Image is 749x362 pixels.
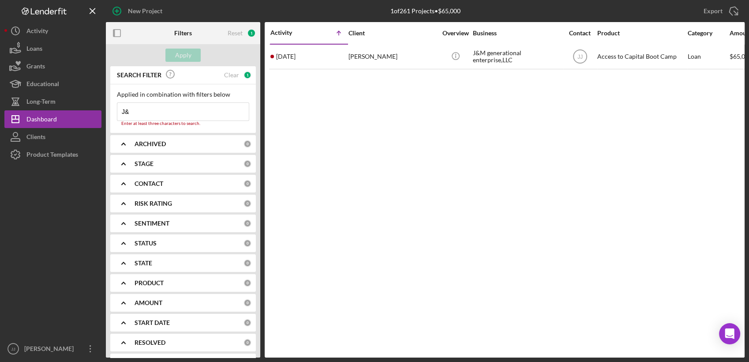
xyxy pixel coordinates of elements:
[247,29,256,38] div: 1
[135,339,165,346] b: RESOLVED
[135,279,164,287] b: PRODUCT
[117,91,249,98] div: Applied in combination with filters below
[390,8,461,15] div: 1 of 261 Projects • $65,000
[135,299,162,306] b: AMOUNT
[4,75,101,93] button: Educational
[135,180,163,187] b: CONTACT
[688,45,729,68] div: Loan
[243,299,251,307] div: 0
[243,71,251,79] div: 1
[117,121,249,126] div: Enter at least three characters to search.
[4,22,101,40] button: Activity
[4,128,101,146] button: Clients
[26,40,42,60] div: Loans
[26,146,78,166] div: Product Templates
[243,239,251,247] div: 0
[243,319,251,327] div: 0
[243,180,251,188] div: 0
[106,2,171,20] button: New Project
[26,57,45,77] div: Grants
[473,30,561,37] div: Business
[135,260,152,267] b: STATE
[4,146,101,163] button: Product Templates
[243,219,251,227] div: 0
[135,200,172,207] b: RISK RATING
[135,160,154,167] b: STAGE
[174,30,192,37] b: Filters
[348,45,437,68] div: [PERSON_NAME]
[26,22,48,42] div: Activity
[22,340,79,360] div: [PERSON_NAME]
[117,72,161,79] b: SEARCH FILTER
[243,259,251,267] div: 0
[224,72,239,79] div: Clear
[228,30,243,37] div: Reset
[243,200,251,207] div: 0
[26,110,57,130] div: Dashboard
[26,93,56,113] div: Long-Term
[135,319,170,326] b: START DATE
[4,93,101,110] button: Long-Term
[597,45,685,68] div: Access to Capital Boot Camp
[135,220,169,227] b: SENTIMENT
[439,30,472,37] div: Overview
[4,57,101,75] button: Grants
[243,160,251,168] div: 0
[695,2,745,20] button: Export
[26,75,59,95] div: Educational
[4,110,101,128] button: Dashboard
[270,29,309,36] div: Activity
[243,279,251,287] div: 0
[243,339,251,347] div: 0
[135,240,157,247] b: STATUS
[577,54,583,60] text: JJ
[563,30,596,37] div: Contact
[276,53,296,60] time: 2025-06-18 20:18
[243,140,251,148] div: 0
[597,30,685,37] div: Product
[165,49,201,62] button: Apply
[719,323,740,344] div: Open Intercom Messenger
[175,49,191,62] div: Apply
[4,40,101,57] button: Loans
[11,347,15,351] text: JJ
[348,30,437,37] div: Client
[704,2,723,20] div: Export
[135,140,166,147] b: ARCHIVED
[128,2,162,20] div: New Project
[4,340,101,358] button: JJ[PERSON_NAME]
[26,128,45,148] div: Clients
[688,30,729,37] div: Category
[473,45,561,68] div: J&M generational enterprise,LLC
